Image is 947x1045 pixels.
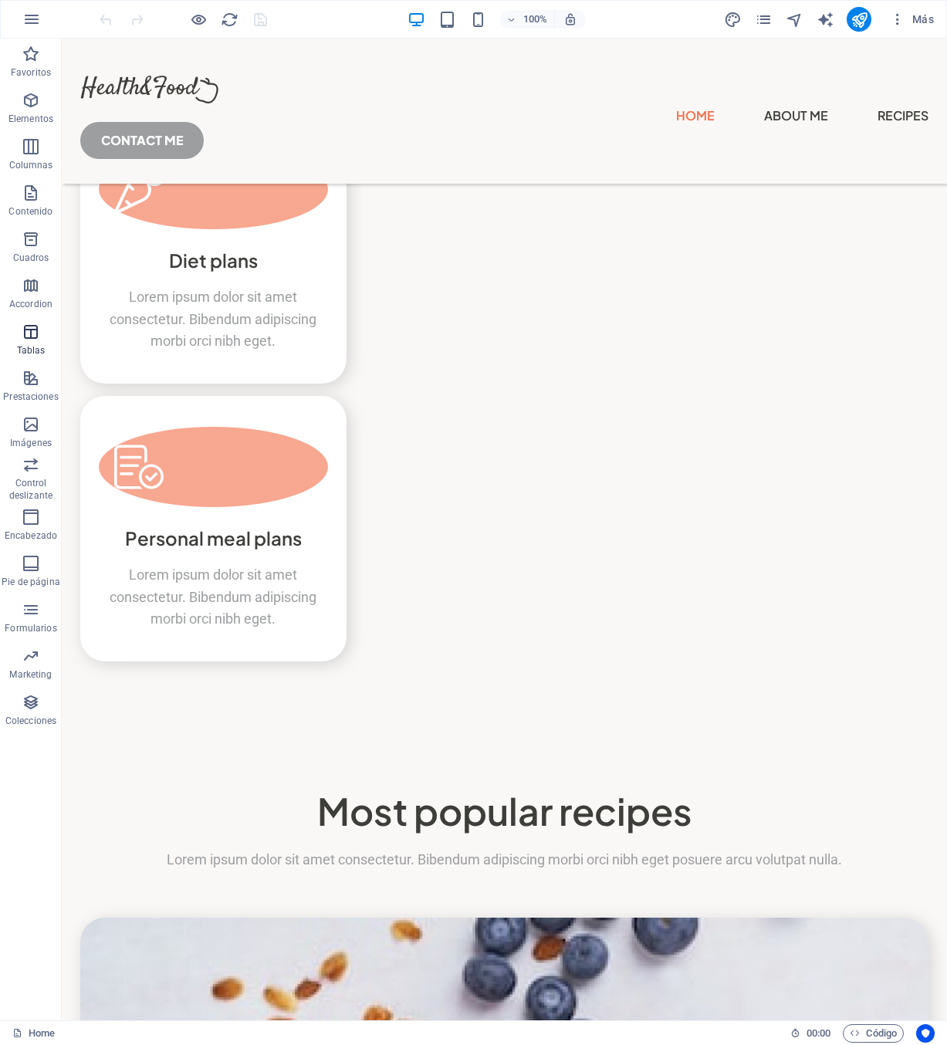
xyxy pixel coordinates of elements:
i: Publicar [851,11,868,29]
button: Usercentrics [916,1024,935,1043]
p: Cuadros [13,252,49,264]
button: reload [220,10,238,29]
button: Haz clic para salir del modo de previsualización y seguir editando [189,10,208,29]
i: Páginas (Ctrl+Alt+S) [755,11,773,29]
p: Encabezado [5,529,57,542]
i: Al redimensionar, ajustar el nivel de zoom automáticamente para ajustarse al dispositivo elegido. [563,12,577,26]
p: Formularios [5,622,56,634]
span: : [817,1027,820,1039]
p: Marketing [9,668,52,681]
p: Favoritos [11,66,51,79]
button: publish [847,7,871,32]
a: Haz clic para cancelar la selección y doble clic para abrir páginas [12,1024,55,1043]
button: text_generator [816,10,834,29]
span: 00 00 [807,1024,830,1043]
button: 100% [500,10,555,29]
p: Prestaciones [3,391,58,403]
p: Imágenes [10,437,52,449]
p: Colecciones [5,715,56,727]
button: Más [884,7,940,32]
p: Elementos [8,113,53,125]
h6: Tiempo de la sesión [790,1024,831,1043]
p: Accordion [9,298,52,310]
button: Código [843,1024,904,1043]
p: Pie de página [2,576,59,588]
i: AI Writer [817,11,834,29]
h6: 100% [523,10,548,29]
p: Tablas [17,344,46,357]
p: Columnas [9,159,53,171]
p: Contenido [8,205,52,218]
button: pages [754,10,773,29]
span: Código [850,1024,897,1043]
i: Diseño (Ctrl+Alt+Y) [724,11,742,29]
span: Más [890,12,934,27]
button: navigator [785,10,803,29]
button: design [723,10,742,29]
i: Navegador [786,11,803,29]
